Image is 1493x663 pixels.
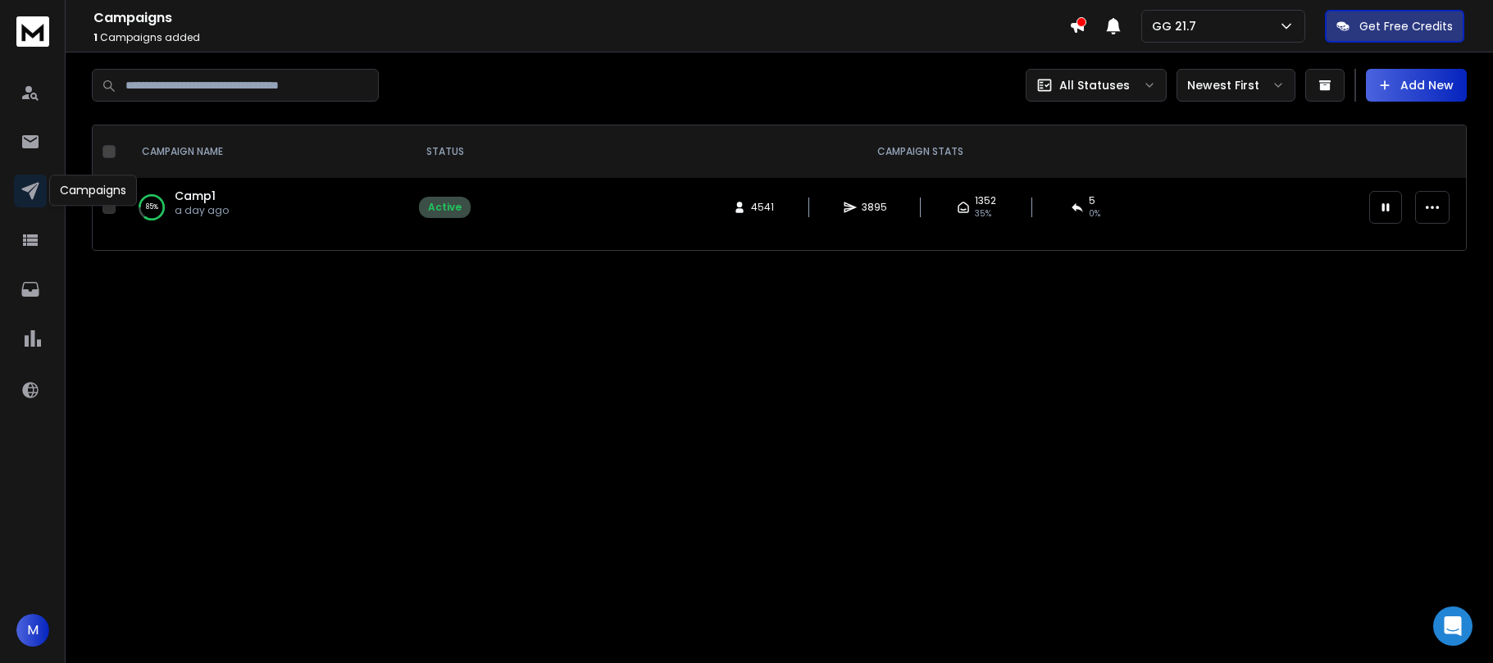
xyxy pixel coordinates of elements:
[16,16,49,47] img: logo
[122,125,409,178] th: CAMPAIGN NAME
[862,201,887,214] span: 3895
[975,207,991,220] span: 35 %
[480,125,1359,178] th: CAMPAIGN STATS
[1059,77,1130,93] p: All Statuses
[409,125,480,178] th: STATUS
[93,30,98,44] span: 1
[1325,10,1464,43] button: Get Free Credits
[175,188,216,204] a: Camp1
[122,178,409,237] td: 85%Camp1a day ago
[93,8,1069,28] h1: Campaigns
[175,204,229,217] p: a day ago
[1089,194,1095,207] span: 5
[751,201,774,214] span: 4541
[975,194,996,207] span: 1352
[1152,18,1203,34] p: GG 21.7
[1359,18,1453,34] p: Get Free Credits
[146,199,158,216] p: 85 %
[1366,69,1467,102] button: Add New
[1177,69,1295,102] button: Newest First
[1433,606,1473,646] div: Open Intercom Messenger
[49,175,137,206] div: Campaigns
[428,201,462,214] div: Active
[1089,207,1100,220] span: 0 %
[93,31,1069,44] p: Campaigns added
[16,614,49,647] button: M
